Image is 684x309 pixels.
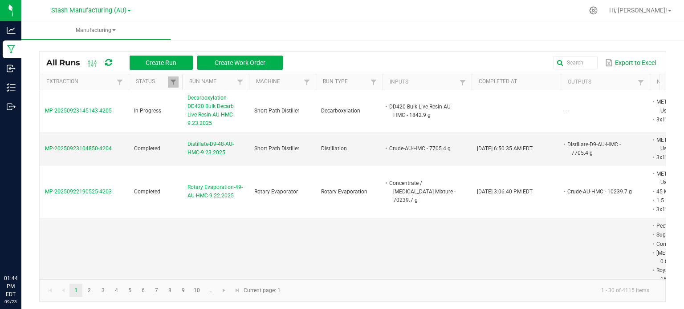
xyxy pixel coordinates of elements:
th: Inputs [383,74,472,90]
div: All Runs [46,55,289,70]
kendo-pager: Current page: 1 [40,279,666,302]
a: Page 4 [110,284,123,297]
span: Stash Manufacturing (AU) [51,7,126,14]
a: Page 10 [191,284,204,297]
a: ExtractionSortable [46,78,114,85]
span: [DATE] 6:50:35 AM EDT [477,145,533,152]
li: Distillate-D9-AU-HMC - 7705.4 g [566,140,636,157]
span: Distillate-D9-48-AU-HMC-9.23.2025 [187,140,244,157]
a: Page 5 [123,284,136,297]
a: StatusSortable [136,78,167,85]
a: Page 11 [204,284,217,297]
span: MP-20250922190525-4203 [45,189,112,195]
span: Rotary Evaporator [254,189,298,195]
span: Rotary Evaporation [321,189,367,195]
div: Manage settings [588,6,599,15]
span: In Progress [134,108,161,114]
li: DD420-Bulk Live Resin-AU-HMC - 1842.9 g [388,102,458,120]
span: Manufacturing [21,27,171,34]
li: Crude-AU-HMC - 7705.4 g [388,144,458,153]
p: 09/23 [4,298,17,305]
button: Create Run [130,56,193,70]
a: Filter [635,77,646,88]
span: MP-20250923145143-4205 [45,108,112,114]
span: Short Path Distiller [254,108,299,114]
th: Outputs [561,74,650,90]
inline-svg: Inventory [7,83,16,92]
input: Search [553,56,598,69]
span: Go to the last page [234,287,241,294]
a: Page 3 [97,284,110,297]
span: Completed [134,189,160,195]
span: Completed [134,145,160,152]
a: Filter [368,76,379,88]
button: Export to Excel [603,55,658,70]
a: Go to the next page [218,284,231,297]
span: [DATE] 3:06:40 PM EDT [477,189,533,195]
inline-svg: Manufacturing [7,45,16,54]
span: Short Path Distiller [254,145,299,152]
inline-svg: Analytics [7,26,16,35]
a: Filter [235,76,245,88]
a: Filter [457,77,468,88]
span: Decarboxylation [321,108,360,114]
kendo-pager-info: 1 - 30 of 4115 items [286,283,656,298]
li: Concentrate / [MEDICAL_DATA] Mixture - 70239.7 g [388,179,458,205]
span: Hi, [PERSON_NAME]! [609,7,667,14]
inline-svg: Inbound [7,64,16,73]
span: Decarboxylation-DD420 Bulk Decarb Live Resin-AU-HMC-9.23.2025 [187,94,244,128]
span: MP-20250923104850-4204 [45,145,112,152]
a: Run NameSortable [189,78,234,85]
a: Filter [168,76,179,88]
a: Run TypeSortable [323,78,368,85]
span: Distillation [321,145,347,152]
span: Go to the next page [220,287,228,294]
td: - [561,90,650,132]
span: Rotary Evaporation-49-AU-HMC-9.22.2025 [187,183,244,200]
a: Filter [114,76,125,88]
a: Page 6 [137,284,150,297]
iframe: Resource center unread badge [26,237,37,247]
a: Page 7 [150,284,163,297]
p: 01:44 PM EDT [4,274,17,298]
a: Page 1 [69,284,82,297]
li: Crude-AU-HMC - 10239.7 g [566,187,636,196]
a: Go to the last page [231,284,244,297]
iframe: Resource center [9,238,36,265]
a: Page 9 [177,284,190,297]
a: Filter [301,76,312,88]
a: Completed AtSortable [479,78,557,85]
span: Create Work Order [215,59,265,66]
inline-svg: Outbound [7,102,16,111]
a: Page 2 [83,284,96,297]
a: Manufacturing [21,21,171,40]
a: MachineSortable [256,78,301,85]
button: Create Work Order [197,56,283,70]
span: Create Run [146,59,176,66]
a: Page 8 [163,284,176,297]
